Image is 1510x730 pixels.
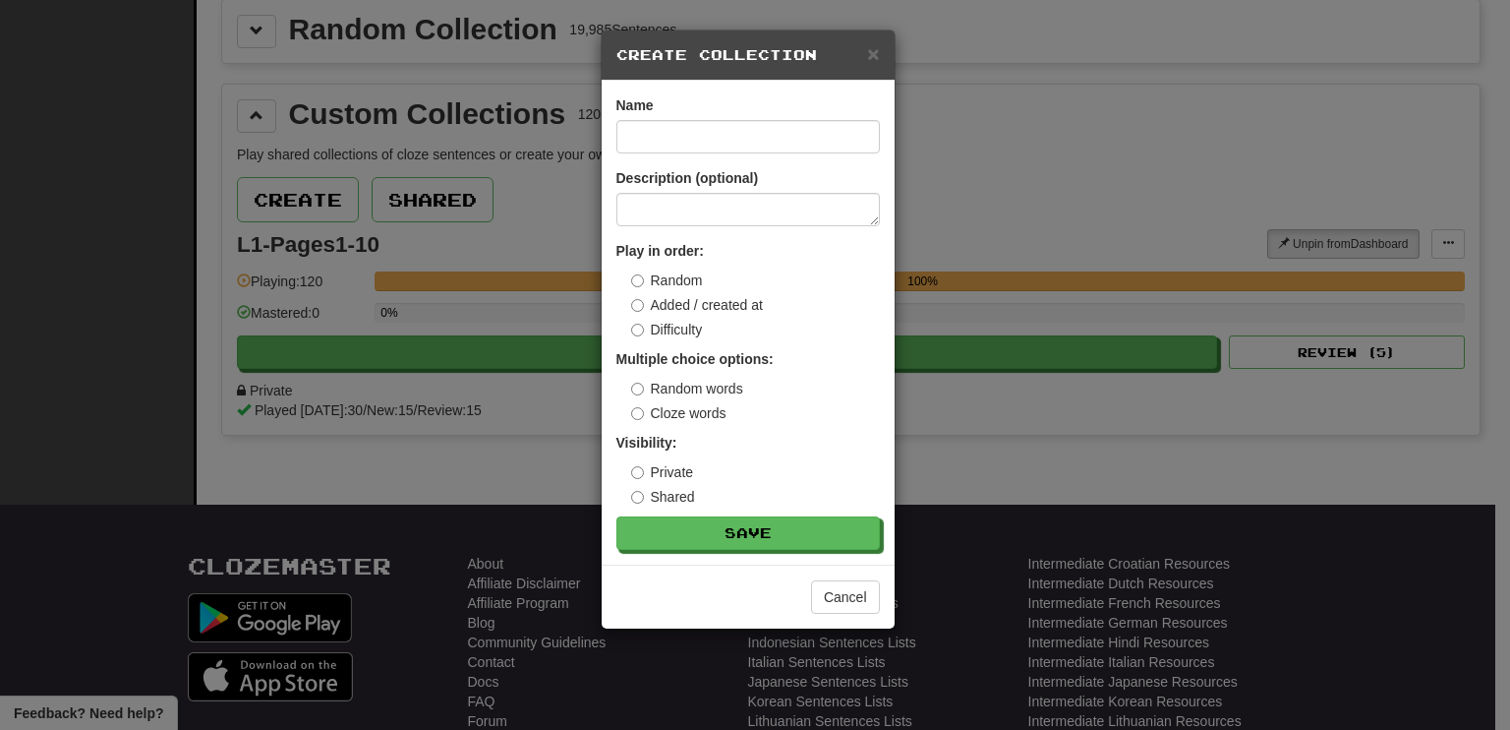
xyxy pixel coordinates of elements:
[631,274,644,287] input: Random
[616,517,880,550] button: Save
[631,383,644,395] input: Random words
[631,379,743,398] label: Random words
[631,320,703,339] label: Difficulty
[631,271,703,290] label: Random
[631,491,644,504] input: Shared
[616,45,880,65] h5: Create Collection
[616,95,654,115] label: Name
[616,351,774,367] strong: Multiple choice options:
[616,168,759,188] label: Description (optional)
[867,43,879,64] button: Close
[631,466,644,479] input: Private
[631,324,644,336] input: Difficulty
[616,435,677,451] strong: Visibility:
[867,42,879,65] span: ×
[631,403,726,423] label: Cloze words
[616,243,704,259] strong: Play in order:
[631,487,695,507] label: Shared
[631,407,644,420] input: Cloze words
[631,295,763,315] label: Added / created at
[631,299,644,312] input: Added / created at
[811,580,880,614] button: Cancel
[631,462,694,482] label: Private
